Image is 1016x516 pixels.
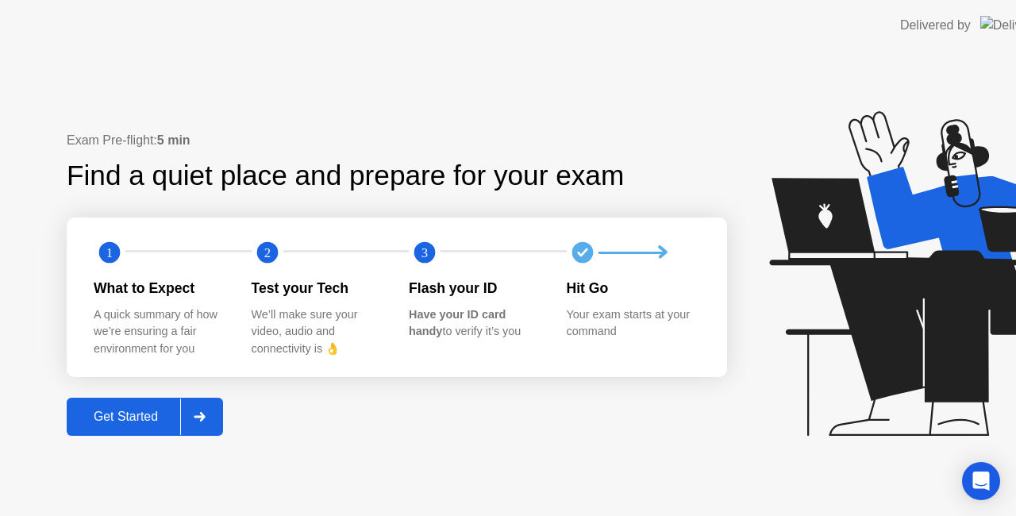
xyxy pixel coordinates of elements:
[157,133,190,147] b: 5 min
[67,155,626,197] div: Find a quiet place and prepare for your exam
[94,278,226,298] div: What to Expect
[900,16,971,35] div: Delivered by
[567,306,699,341] div: Your exam starts at your command
[264,245,270,260] text: 2
[67,398,223,436] button: Get Started
[409,278,541,298] div: Flash your ID
[252,306,384,358] div: We’ll make sure your video, audio and connectivity is 👌
[421,245,428,260] text: 3
[94,306,226,358] div: A quick summary of how we’re ensuring a fair environment for you
[252,278,384,298] div: Test your Tech
[962,462,1000,500] div: Open Intercom Messenger
[106,245,113,260] text: 1
[71,410,180,424] div: Get Started
[409,308,506,338] b: Have your ID card handy
[67,131,727,150] div: Exam Pre-flight:
[409,306,541,341] div: to verify it’s you
[567,278,699,298] div: Hit Go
